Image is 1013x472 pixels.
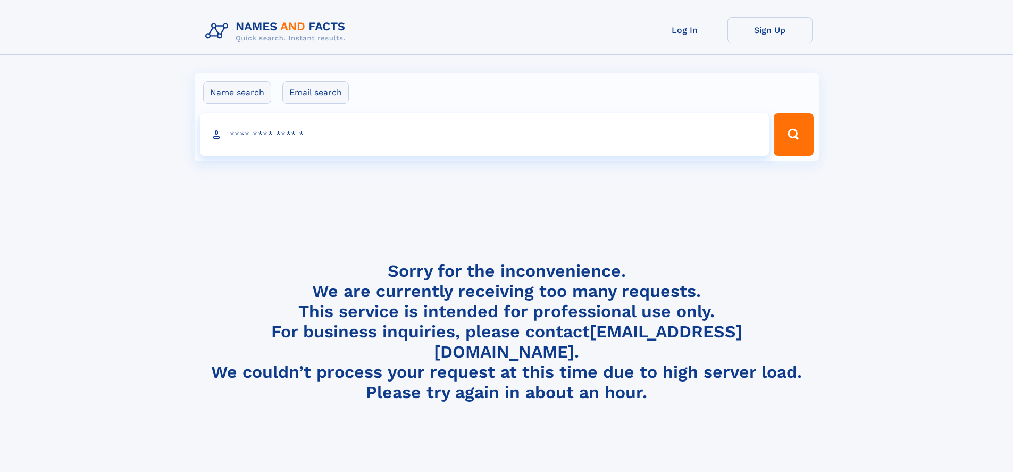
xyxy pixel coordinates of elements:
[727,17,813,43] a: Sign Up
[282,81,349,104] label: Email search
[201,17,354,46] img: Logo Names and Facts
[434,321,742,362] a: [EMAIL_ADDRESS][DOMAIN_NAME]
[203,81,271,104] label: Name search
[642,17,727,43] a: Log In
[200,113,769,156] input: search input
[201,261,813,403] h4: Sorry for the inconvenience. We are currently receiving too many requests. This service is intend...
[774,113,813,156] button: Search Button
